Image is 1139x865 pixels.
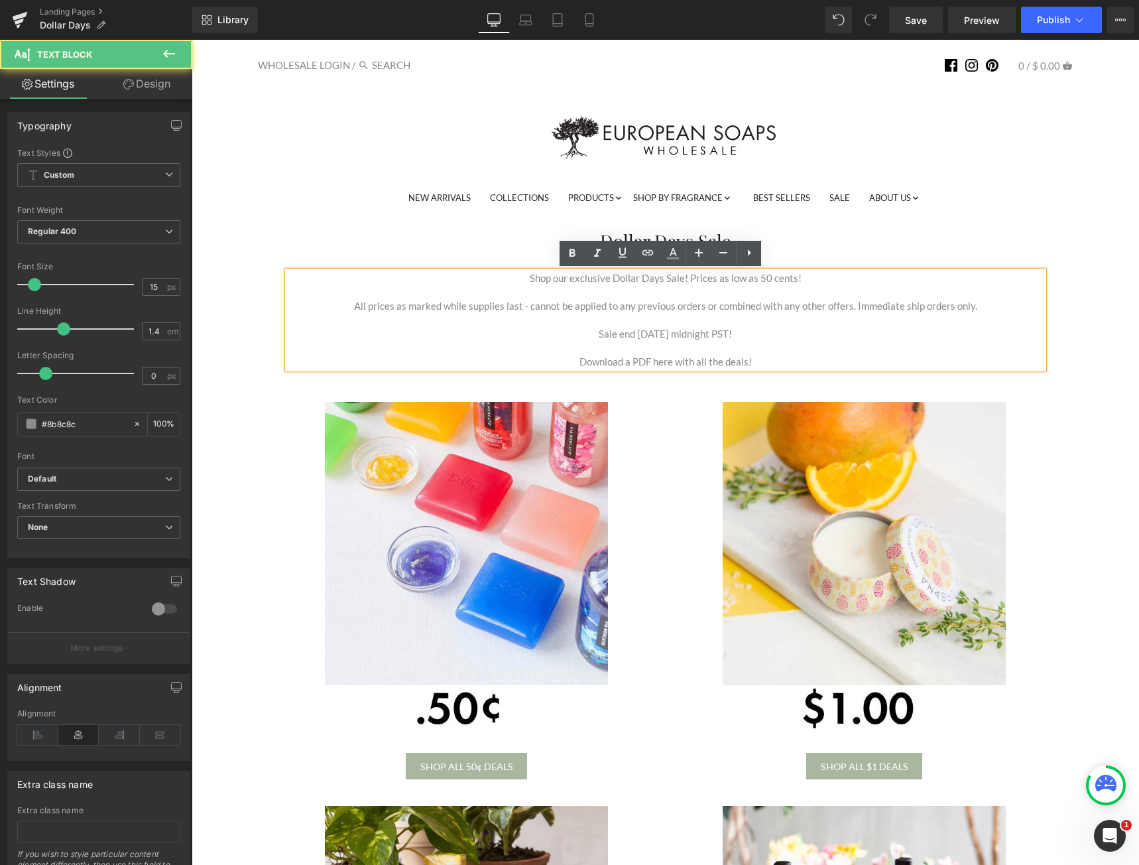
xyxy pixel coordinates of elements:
[17,452,180,461] div: Font
[368,149,431,170] a: PRODUCTS
[217,153,279,163] span: NEW ARRIVALS
[298,153,357,163] span: COLLECTIONS
[573,7,605,33] a: Mobile
[192,7,258,33] a: New Library
[948,7,1016,33] a: Preview
[229,721,322,732] span: SHOP ALL 50¢ DEALS
[17,501,180,511] div: Text Transform
[40,20,91,31] span: Dollar Days
[17,262,180,271] div: Font Size
[433,149,540,170] a: SHOP BY FRAGRANCE
[615,713,731,740] a: SHOP ALL $1 DEALS
[96,287,852,301] p: Sale end [DATE] midnight PST!
[358,74,590,123] img: long_updated_logo_ce61d843-8ccd-4419-81ce-75cece0ded96.jpg
[478,7,510,33] a: Desktop
[214,713,336,740] a: SHOP ALL 50¢ DEALS
[1094,820,1126,852] iframe: Intercom live chat
[42,417,127,431] input: Color
[167,371,178,380] span: px
[133,362,417,697] img: 50 Cents Dollar Days
[86,190,862,212] h1: Dollar Days Sale
[442,153,531,163] span: SHOP BY FRAGRANCE
[629,149,667,170] a: SALE
[669,149,728,170] a: ABOUT US
[17,771,93,790] div: Extra class name
[99,69,195,99] a: Design
[167,283,178,291] span: px
[678,153,719,163] span: ABOUT US
[17,206,180,215] div: Font Weight
[28,474,56,485] i: Default
[40,7,192,17] a: Landing Pages
[905,13,927,27] span: Save
[629,721,717,732] span: SHOP ALL $1 DEALS
[37,49,92,60] span: Text Block
[562,153,619,163] span: BEST SELLERS
[1107,7,1134,33] button: More
[510,7,542,33] a: Laptop
[8,632,190,663] button: More settings
[638,153,658,163] span: SALE
[17,351,180,360] div: Letter Spacing
[96,259,852,273] p: All prices as marked while supplies last - cannot be applied to any previous orders or combined w...
[857,7,884,33] button: Redo
[17,306,180,316] div: Line Height
[167,327,178,336] span: em
[17,113,72,131] div: Typography
[17,603,139,617] div: Enable
[531,362,815,697] img: $1 Dollar Days
[28,226,77,236] b: Regular 400
[553,149,627,170] a: BEST SELLERS
[17,568,76,587] div: Text Shadow
[1021,7,1102,33] button: Publish
[217,14,249,26] span: Library
[44,170,74,181] b: Custom
[17,675,62,693] div: Alignment
[70,642,123,654] p: More settings
[17,395,180,405] div: Text Color
[208,149,288,170] a: NEW ARRIVALS
[17,709,180,718] div: Alignment
[1037,15,1070,25] span: Publish
[825,7,852,33] button: Undo
[148,413,180,436] div: %
[377,153,422,163] span: PRODUCTS
[96,232,852,245] p: Shop our exclusive Dollar Days Sale! Prices as low as 50 cents!
[28,522,48,532] b: None
[17,147,180,158] div: Text Styles
[17,806,180,815] div: Extra class name
[290,149,366,170] a: COLLECTIONS
[192,40,1139,865] iframe: To enrich screen reader interactions, please activate Accessibility in Grammarly extension settings
[1121,820,1132,831] span: 1
[542,7,573,33] a: Tablet
[964,13,1000,27] span: Preview
[96,315,852,329] p: Download a PDF here with all the deals!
